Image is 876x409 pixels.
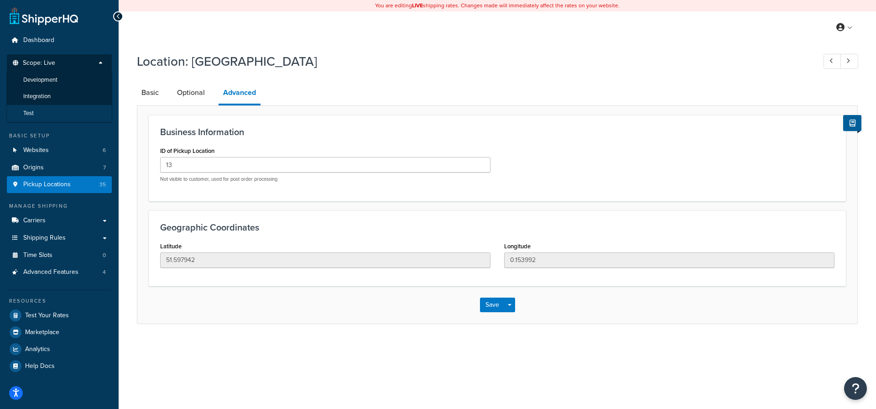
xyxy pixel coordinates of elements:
[7,159,112,176] a: Origins7
[103,252,106,259] span: 0
[103,164,106,172] span: 7
[160,176,490,183] p: Not visible to customer, used for post order processing
[7,247,112,264] li: Time Slots
[480,298,505,312] button: Save
[23,217,46,225] span: Carriers
[23,93,51,100] span: Integration
[23,76,57,84] span: Development
[103,147,106,154] span: 6
[7,176,112,193] a: Pickup Locations35
[160,243,182,250] label: Latitude
[25,362,55,370] span: Help Docs
[7,307,112,324] a: Test Your Rates
[7,358,112,374] a: Help Docs
[23,110,34,117] span: Test
[99,181,106,189] span: 35
[23,181,71,189] span: Pickup Locations
[23,37,54,44] span: Dashboard
[25,312,69,320] span: Test Your Rates
[7,142,112,159] a: Websites6
[7,264,112,281] li: Advanced Features
[6,72,112,89] li: Development
[23,147,49,154] span: Websites
[7,212,112,229] a: Carriers
[25,329,59,336] span: Marketplace
[7,324,112,341] a: Marketplace
[25,346,50,353] span: Analytics
[840,54,858,69] a: Next Record
[6,88,112,105] li: Integration
[103,268,106,276] span: 4
[160,222,834,232] h3: Geographic Coordinates
[23,268,78,276] span: Advanced Features
[7,176,112,193] li: Pickup Locations
[843,115,861,131] button: Show Help Docs
[7,341,112,357] a: Analytics
[23,234,66,242] span: Shipping Rules
[137,82,163,104] a: Basic
[7,132,112,140] div: Basic Setup
[824,54,841,69] a: Previous Record
[844,377,867,400] button: Open Resource Center
[219,82,261,105] a: Advanced
[160,147,214,154] label: ID of Pickup Location
[7,142,112,159] li: Websites
[7,264,112,281] a: Advanced Features4
[504,243,531,250] label: Longitude
[7,159,112,176] li: Origins
[7,230,112,246] a: Shipping Rules
[23,59,55,67] span: Scope: Live
[137,52,807,70] h1: Location: [GEOGRAPHIC_DATA]
[160,127,834,137] h3: Business Information
[7,32,112,49] a: Dashboard
[6,105,112,122] li: Test
[412,1,423,10] b: LIVE
[7,247,112,264] a: Time Slots0
[23,164,44,172] span: Origins
[7,202,112,210] div: Manage Shipping
[23,252,52,259] span: Time Slots
[172,82,209,104] a: Optional
[7,297,112,305] div: Resources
